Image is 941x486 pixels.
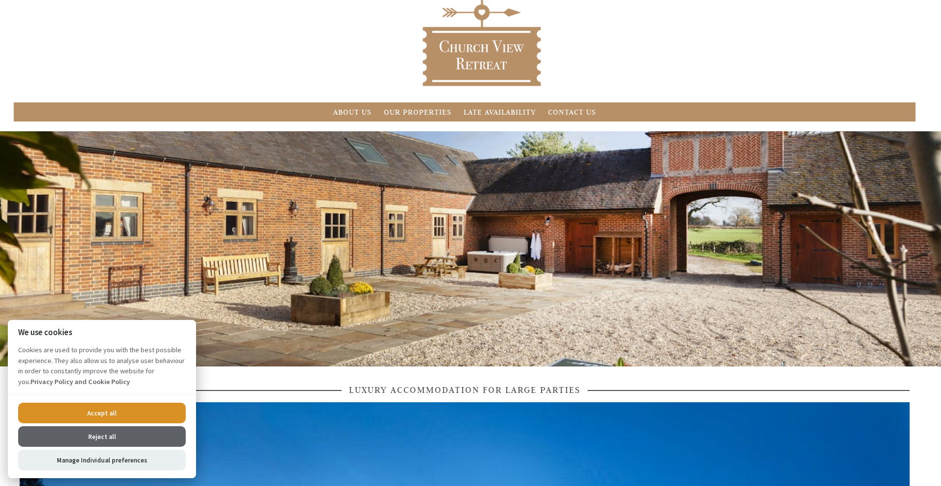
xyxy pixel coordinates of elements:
[342,384,588,395] span: Luxury accommodation for large parties
[384,107,451,117] a: Our Properties
[30,377,130,386] a: Privacy Policy and Cookie Policy
[18,403,186,423] button: Accept all
[18,450,186,470] button: Manage Individual preferences
[18,426,186,447] button: Reject all
[8,345,196,394] p: Cookies are used to provide you with the best possible experience. They also allow us to analyse ...
[548,107,596,117] a: Contact Us
[8,328,196,337] h2: We use cookies
[333,107,371,117] a: About Us
[464,107,536,117] a: Late Availability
